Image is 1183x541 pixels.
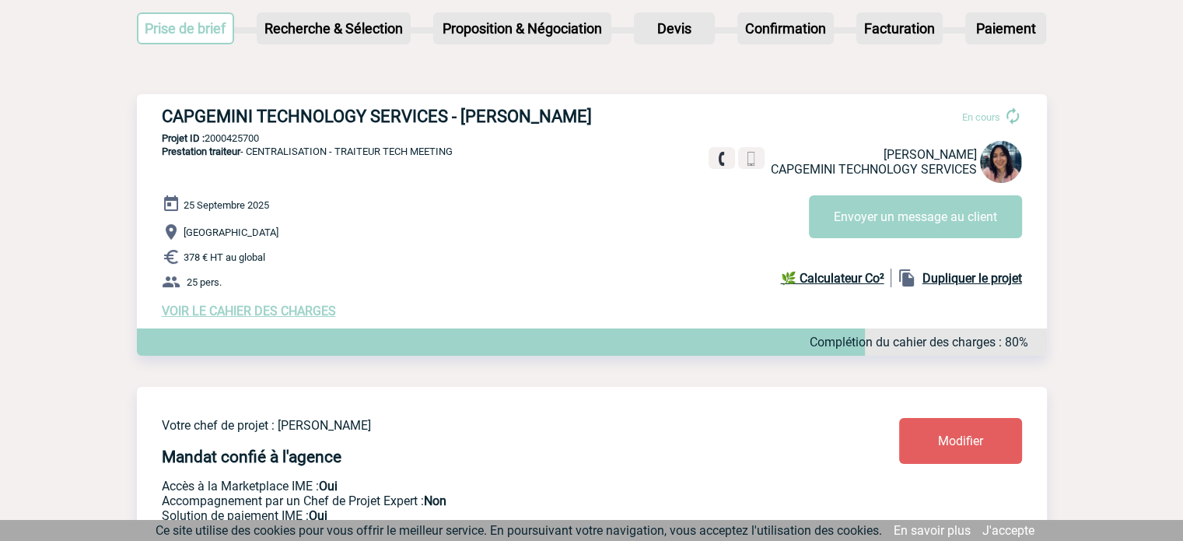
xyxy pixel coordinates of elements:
[809,195,1022,238] button: Envoyer un message au client
[162,146,453,157] span: - CENTRALISATION - TRAITEUR TECH MEETING
[424,494,446,508] b: Non
[962,111,1000,123] span: En cours
[162,418,807,433] p: Votre chef de projet : [PERSON_NAME]
[162,132,205,144] b: Projet ID :
[162,107,628,126] h3: CAPGEMINI TECHNOLOGY SERVICES - [PERSON_NAME]
[781,269,891,287] a: 🌿 Calculateur Co²
[771,162,977,177] span: CAPGEMINI TECHNOLOGY SERVICES
[319,479,338,494] b: Oui
[858,14,941,43] p: Facturation
[938,434,983,448] span: Modifier
[156,523,882,538] span: Ce site utilise des cookies pour vous offrir le meilleur service. En poursuivant votre navigation...
[258,14,409,43] p: Recherche & Sélection
[187,276,222,288] span: 25 pers.
[162,479,807,494] p: Accès à la Marketplace IME :
[922,271,1022,286] b: Dupliquer le projet
[715,152,729,166] img: fixe.png
[967,14,1045,43] p: Paiement
[980,141,1022,183] img: 102439-0.jpg
[162,494,807,508] p: Prestation payante
[184,251,265,263] span: 378 € HT au global
[884,147,977,162] span: [PERSON_NAME]
[894,523,971,538] a: En savoir plus
[138,14,233,43] p: Prise de brief
[982,523,1034,538] a: J'accepte
[898,269,916,287] img: file_copy-black-24dp.png
[162,448,341,466] h4: Mandat confié à l'agence
[184,199,269,211] span: 25 Septembre 2025
[744,152,758,166] img: portable.png
[435,14,610,43] p: Proposition & Négociation
[162,146,240,157] span: Prestation traiteur
[781,271,884,286] b: 🌿 Calculateur Co²
[635,14,713,43] p: Devis
[162,508,807,523] p: Conformité aux process achat client, Prise en charge de la facturation, Mutualisation de plusieur...
[162,304,336,318] a: VOIR LE CAHIER DES CHARGES
[184,227,278,238] span: [GEOGRAPHIC_DATA]
[309,508,327,523] b: Oui
[739,14,832,43] p: Confirmation
[137,132,1047,144] p: 2000425700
